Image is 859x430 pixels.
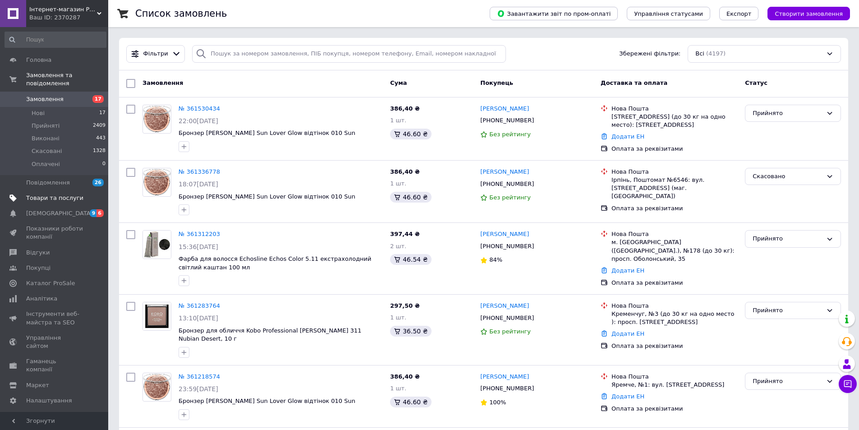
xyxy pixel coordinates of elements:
span: 22:00[DATE] [179,117,218,125]
div: [PHONE_NUMBER] [478,383,536,394]
span: Без рейтингу [489,131,531,138]
div: Прийнято [753,109,822,118]
a: Додати ЕН [611,330,644,337]
div: Ірпінь, Поштомат №6546: вул. [STREET_ADDRESS] (маг. [GEOGRAPHIC_DATA]) [611,176,738,201]
button: Завантажити звіт по пром-оплаті [490,7,618,20]
span: 1 шт. [390,180,406,187]
span: Маркет [26,381,49,389]
span: 1 шт. [390,117,406,124]
span: Налаштування [26,397,72,405]
a: Фото товару [142,168,171,197]
a: Створити замовлення [758,10,850,17]
span: Замовлення та повідомлення [26,71,108,88]
img: Фото товару [143,302,171,330]
div: Яремче, №1: вул. [STREET_ADDRESS] [611,381,738,389]
span: Аналітика [26,295,57,303]
span: Всі [695,50,704,58]
input: Пошук за номером замовлення, ПІБ покупця, номером телефону, Email, номером накладної [192,45,506,63]
span: [DEMOGRAPHIC_DATA] [26,209,93,217]
a: [PERSON_NAME] [480,168,529,176]
a: Фото товару [142,105,171,134]
a: № 361312203 [179,231,220,237]
span: 26 [92,179,104,186]
div: Нова Пошта [611,105,738,113]
span: Повідомлення [26,179,70,187]
span: Статус [745,79,767,86]
span: Створити замовлення [775,10,843,17]
span: Інтернет-магазин Provisage [29,5,97,14]
a: Бронзер для обличчя Kobo Professional [PERSON_NAME] 311 Nubian Desert, 10 г [179,327,362,342]
div: Ваш ID: 2370287 [29,14,108,22]
span: 386,40 ₴ [390,168,420,175]
span: Гаманець компанії [26,357,83,374]
div: Оплата за реквізитами [611,204,738,213]
a: [PERSON_NAME] [480,302,529,310]
span: Замовлення [142,79,183,86]
span: (4197) [706,50,726,57]
span: Експорт [726,10,752,17]
span: Фарба для волосся Echosline Echos Color 5.11 екстрахолодний світлий каштан 100 мл [179,255,372,271]
div: Оплата за реквізитами [611,405,738,413]
a: № 361530434 [179,105,220,112]
a: Фото товару [142,302,171,331]
a: Бронзер [PERSON_NAME] Sun Lover Glow відтінок 010 Sun [179,398,355,404]
span: 15:36[DATE] [179,243,218,250]
span: Виконані [32,134,60,143]
span: Каталог ProSale [26,279,75,287]
div: [PHONE_NUMBER] [478,178,536,190]
span: Нові [32,109,45,117]
span: Прийняті [32,122,60,130]
a: Фото товару [142,373,171,402]
img: Фото товару [143,169,171,195]
span: Головна [26,56,51,64]
div: Кременчуг, №3 (до 30 кг на одно место ): просп. [STREET_ADDRESS] [611,310,738,326]
div: 46.60 ₴ [390,397,431,407]
span: 297,50 ₴ [390,302,420,309]
span: 2 шт. [390,243,406,250]
div: Оплата за реквізитами [611,342,738,350]
a: № 361336778 [179,168,220,175]
span: Без рейтингу [489,194,531,201]
a: Бронзер [PERSON_NAME] Sun Lover Glow відтінок 010 Sun [179,129,355,136]
span: Cума [390,79,407,86]
span: Оплачені [32,160,60,168]
span: 17 [99,109,106,117]
a: Фото товару [142,230,171,259]
div: [PHONE_NUMBER] [478,240,536,252]
span: 2409 [93,122,106,130]
span: 0 [102,160,106,168]
span: 18:07[DATE] [179,180,218,188]
div: [PHONE_NUMBER] [478,115,536,126]
span: 9 [90,209,97,217]
img: Фото товару [143,106,171,132]
button: Створити замовлення [767,7,850,20]
div: Оплата за реквізитами [611,279,738,287]
div: Оплата за реквізитами [611,145,738,153]
span: 1328 [93,147,106,155]
span: 17 [92,95,104,103]
div: Прийнято [753,306,822,315]
div: 46.60 ₴ [390,129,431,139]
span: Товари та послуги [26,194,83,202]
span: 443 [96,134,106,143]
a: Додати ЕН [611,133,644,140]
a: Бронзер [PERSON_NAME] Sun Lover Glow відтінок 010 Sun [179,193,355,200]
div: 46.60 ₴ [390,192,431,203]
span: 13:10[DATE] [179,314,218,322]
div: Нова Пошта [611,168,738,176]
div: [PHONE_NUMBER] [478,312,536,324]
div: м. [GEOGRAPHIC_DATA] ([GEOGRAPHIC_DATA].), №178 (до 30 кг): просп. Оболонський, 35 [611,238,738,263]
a: [PERSON_NAME] [480,373,529,381]
span: 23:59[DATE] [179,385,218,393]
span: 1 шт. [390,314,406,321]
span: Відгуки [26,249,50,257]
span: Покупець [480,79,513,86]
h1: Список замовлень [135,8,227,19]
a: Додати ЕН [611,267,644,274]
div: 36.50 ₴ [390,326,431,337]
a: Додати ЕН [611,393,644,400]
a: № 361218574 [179,373,220,380]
